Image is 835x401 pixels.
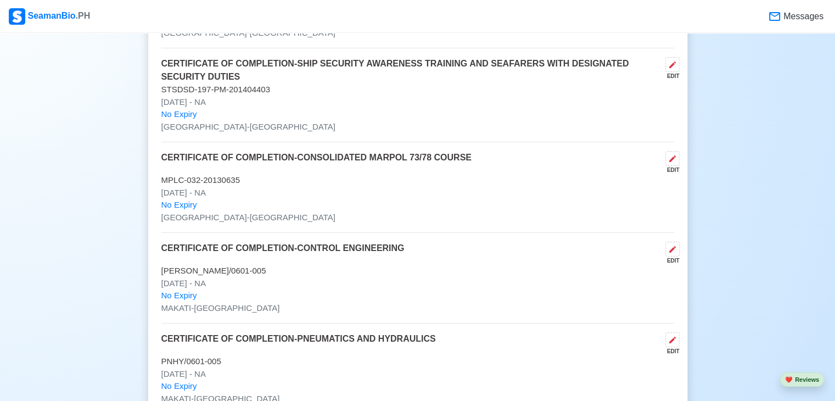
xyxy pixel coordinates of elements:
[161,289,197,302] span: No Expiry
[161,83,674,96] p: STSDSD-197-PM-201404403
[661,347,680,355] div: EDIT
[161,302,674,315] p: MAKATI-[GEOGRAPHIC_DATA]
[661,72,680,80] div: EDIT
[161,265,674,277] p: [PERSON_NAME]/0601-005
[161,380,197,393] span: No Expiry
[161,332,436,355] p: CERTIFICATE OF COMPLETION-PNEUMATICS AND HYDRAULICS
[161,57,661,83] p: CERTIFICATE OF COMPLETION-SHIP SECURITY AWARENESS TRAINING AND SEAFARERS WITH DESIGNATED SECURITY...
[161,368,674,381] p: [DATE] - NA
[161,174,674,187] p: MPLC-032-20130635
[9,8,25,25] img: Logo
[161,96,674,109] p: [DATE] - NA
[161,121,674,133] p: [GEOGRAPHIC_DATA]-[GEOGRAPHIC_DATA]
[781,10,823,23] span: Messages
[785,376,793,383] span: heart
[161,187,674,199] p: [DATE] - NA
[661,166,680,174] div: EDIT
[161,277,674,290] p: [DATE] - NA
[161,199,197,211] span: No Expiry
[161,242,405,265] p: CERTIFICATE OF COMPLETION-CONTROL ENGINEERING
[161,151,472,174] p: CERTIFICATE OF COMPLETION-CONSOLIDATED MARPOL 73/78 COURSE
[76,11,91,20] span: .PH
[161,355,674,368] p: PNHY/0601-005
[661,257,680,265] div: EDIT
[161,211,674,224] p: [GEOGRAPHIC_DATA]-[GEOGRAPHIC_DATA]
[9,8,90,25] div: SeamanBio
[161,108,197,121] span: No Expiry
[780,372,824,387] button: heartReviews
